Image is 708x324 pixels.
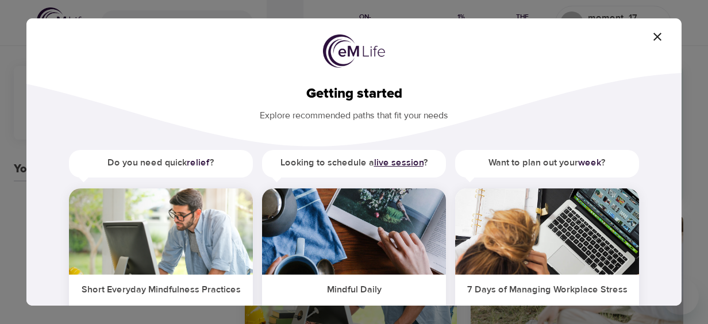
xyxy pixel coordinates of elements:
a: relief [187,157,210,168]
img: logo [323,34,385,68]
h5: Mindful Daily [262,275,446,303]
img: ims [262,188,446,275]
h2: Getting started [45,86,663,102]
h5: Do you need quick ? [69,150,253,176]
a: live session [374,157,424,168]
img: ims [455,188,639,275]
img: ims [69,188,253,275]
h5: Short Everyday Mindfulness Practices [69,275,253,303]
a: week [578,157,601,168]
h5: 7 Days of Managing Workplace Stress [455,275,639,303]
h5: Looking to schedule a ? [262,150,446,176]
p: Explore recommended paths that fit your needs [45,102,663,122]
h5: Want to plan out your ? [455,150,639,176]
